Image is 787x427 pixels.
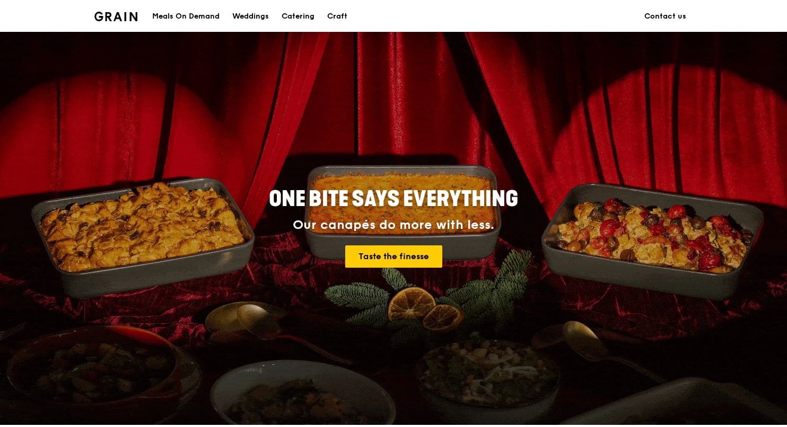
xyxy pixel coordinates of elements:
[638,1,693,32] a: Contact us
[321,1,354,32] a: Craft
[203,218,584,233] div: Our canapés do more with less.
[282,1,314,32] div: Catering
[269,186,518,212] span: ONE BITE SAYS EVERYTHING
[152,1,220,32] div: Meals On Demand
[232,1,269,32] div: Weddings
[345,245,442,268] a: Taste the finesse
[226,1,275,32] a: Weddings
[275,1,321,32] a: Catering
[94,12,137,21] img: Grain
[327,1,347,32] div: Craft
